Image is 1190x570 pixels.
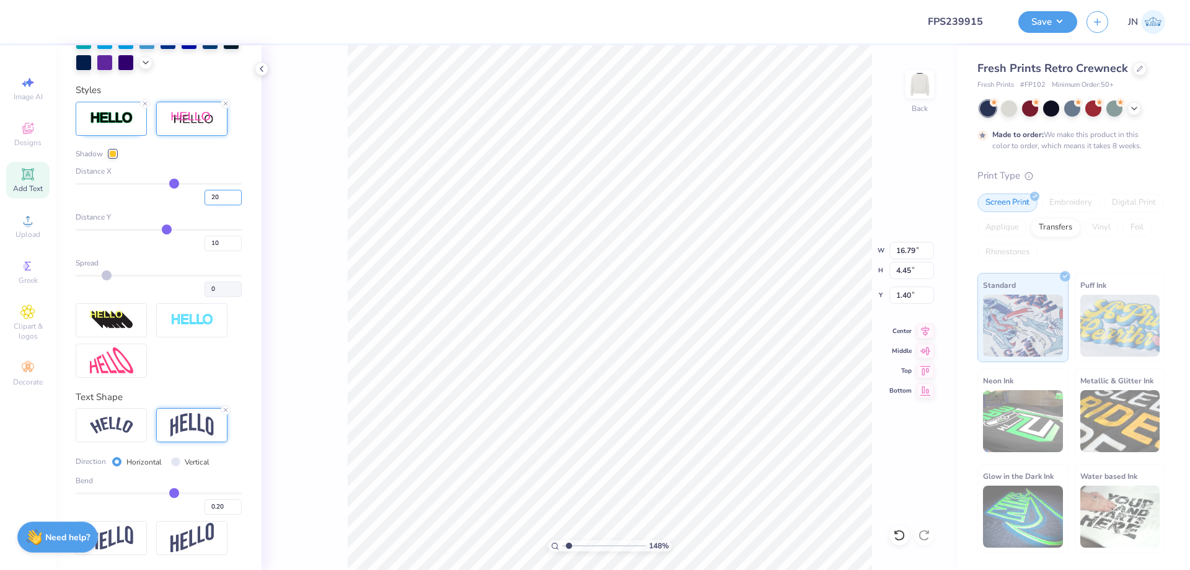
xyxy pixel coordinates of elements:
img: Glow in the Dark Ink [983,486,1063,548]
div: Transfers [1031,218,1080,237]
span: Clipart & logos [6,321,50,341]
div: Embroidery [1041,194,1100,212]
span: 148 % [649,540,669,551]
span: Distance Y [76,212,111,223]
img: Standard [983,295,1063,357]
div: Screen Print [977,194,1038,212]
span: Water based Ink [1080,470,1137,483]
label: Vertical [185,456,209,468]
span: Shadow [76,148,103,159]
span: Standard [983,278,1016,292]
div: Digital Print [1104,194,1164,212]
span: Fresh Prints Retro Crewneck [977,61,1128,76]
img: Shadow [170,111,214,127]
span: Glow in the Dark Ink [983,470,1054,483]
label: Horizontal [126,456,162,468]
span: Greek [19,275,38,285]
img: Water based Ink [1080,486,1160,548]
span: Fresh Prints [977,80,1014,91]
div: Styles [76,83,242,97]
span: Direction [76,456,106,467]
span: Puff Ink [1080,278,1106,292]
div: Rhinestones [977,243,1038,262]
img: Negative Space [170,313,214,327]
span: Center [889,327,912,336]
span: Spread [76,257,99,269]
img: 3d Illusion [90,310,133,330]
strong: Need help? [45,532,90,543]
span: Top [889,367,912,375]
span: JN [1128,15,1138,29]
input: Untitled Design [918,9,1009,34]
span: Decorate [13,377,43,387]
span: Distance X [76,166,112,177]
span: # FP102 [1020,80,1046,91]
span: Bottom [889,386,912,395]
div: Foil [1122,218,1152,237]
img: Back [907,72,932,97]
span: Designs [14,138,42,148]
span: Image AI [14,92,43,102]
img: Puff Ink [1080,295,1160,357]
div: Vinyl [1084,218,1119,237]
img: Neon Ink [983,390,1063,452]
strong: Made to order: [992,130,1044,140]
div: Print Type [977,169,1165,183]
span: Middle [889,347,912,355]
span: Neon Ink [983,374,1013,387]
span: Minimum Order: 50 + [1052,80,1114,91]
img: Stroke [90,111,133,125]
img: Rise [170,523,214,553]
img: Flag [90,526,133,550]
img: Jacky Noya [1141,10,1165,34]
img: Metallic & Glitter Ink [1080,390,1160,452]
span: Upload [15,229,40,239]
div: We make this product in this color to order, which means it takes 8 weeks. [992,129,1145,151]
div: Back [912,103,928,114]
span: Metallic & Glitter Ink [1080,374,1153,387]
img: Free Distort [90,347,133,374]
span: Bend [76,475,93,486]
div: Text Shape [76,390,242,404]
a: JN [1128,10,1165,34]
span: Add Text [13,184,43,194]
button: Save [1018,11,1077,33]
img: Arch [170,413,214,437]
div: Applique [977,218,1027,237]
img: Arc [90,417,133,434]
